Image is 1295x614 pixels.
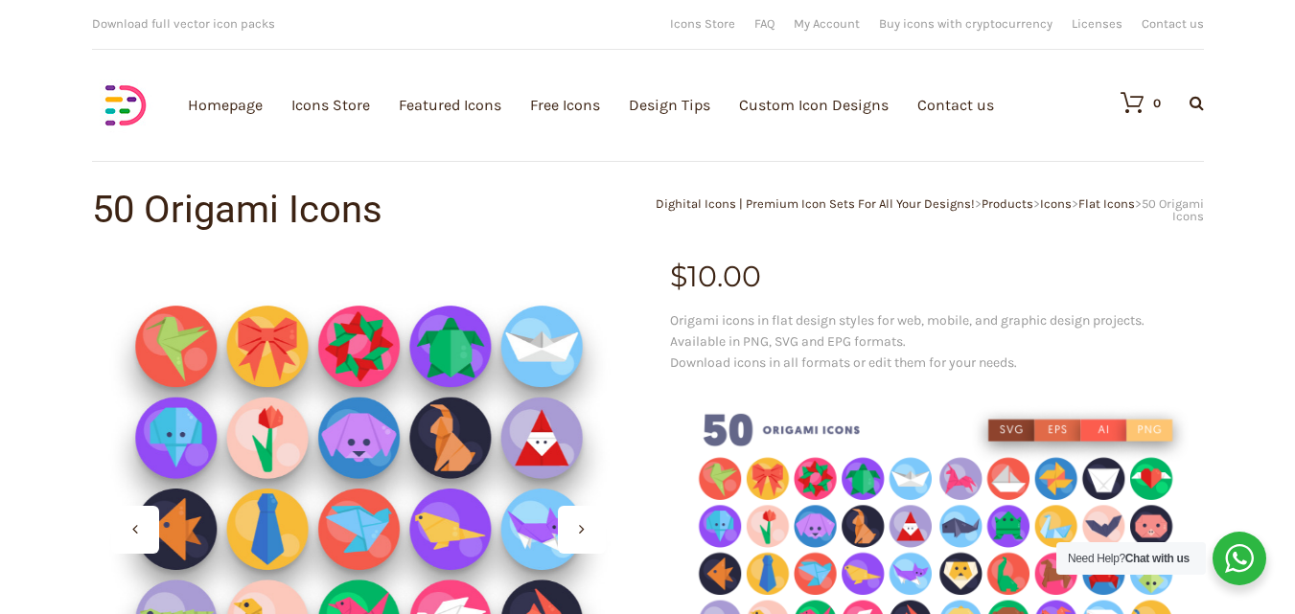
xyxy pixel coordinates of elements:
[1078,196,1135,211] a: Flat Icons
[1072,17,1122,30] a: Licenses
[794,17,860,30] a: My Account
[656,196,975,211] a: Dighital Icons | Premium Icon Sets For All Your Designs!
[982,196,1033,211] a: Products
[1153,97,1161,109] div: 0
[1068,552,1190,565] span: Need Help?
[1142,196,1204,223] span: 50 Origami Icons
[879,17,1052,30] a: Buy icons with cryptocurrency
[670,17,735,30] a: Icons Store
[648,197,1204,222] div: > > > >
[92,191,648,229] h1: 50 Origami Icons
[1125,552,1190,565] strong: Chat with us
[1142,17,1204,30] a: Contact us
[1040,196,1072,211] a: Icons
[754,17,775,30] a: FAQ
[1101,91,1161,114] a: 0
[92,16,275,31] span: Download full vector icon packs
[670,259,687,294] span: $
[670,310,1204,374] p: Origami icons in flat design styles for web, mobile, and graphic design projects. Available in PN...
[670,259,761,294] bdi: 10.00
